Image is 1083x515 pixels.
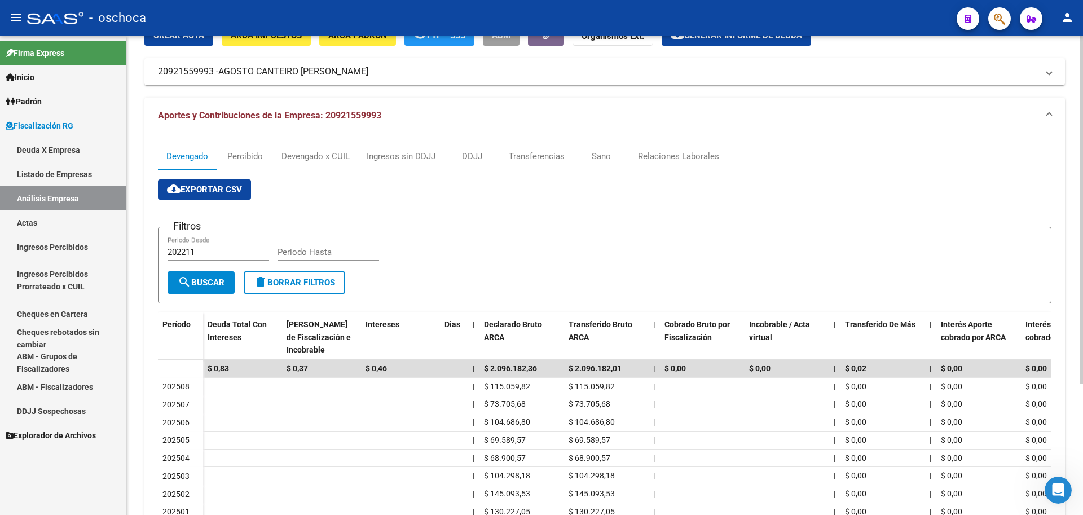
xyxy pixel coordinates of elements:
[941,471,962,480] span: $ 0,00
[845,471,866,480] span: $ 0,00
[1025,471,1047,480] span: $ 0,00
[287,364,308,373] span: $ 0,37
[462,150,482,162] div: DDJJ
[845,320,915,329] span: Transferido De Más
[1025,454,1047,463] span: $ 0,00
[484,454,526,463] span: $ 68.900,57
[287,320,351,355] span: [PERSON_NAME] de Fiscalización e Incobrable
[162,472,190,481] span: 202503
[834,471,835,480] span: |
[569,382,615,391] span: $ 115.059,82
[254,278,335,288] span: Borrar Filtros
[845,454,866,463] span: $ 0,00
[158,65,1038,78] mat-panel-title: 20921559993 -
[203,312,282,362] datatable-header-cell: Deuda Total Con Intereses
[89,6,146,30] span: - oschoca
[473,399,474,408] span: |
[834,320,836,329] span: |
[834,489,835,498] span: |
[569,454,610,463] span: $ 68.900,57
[484,320,542,342] span: Declarado Bruto ARCA
[218,65,368,78] span: AGOSTO CANTEIRO [PERSON_NAME]
[745,312,829,362] datatable-header-cell: Incobrable / Acta virtual
[162,418,190,427] span: 202506
[941,417,962,426] span: $ 0,00
[845,399,866,408] span: $ 0,00
[1025,435,1047,444] span: $ 0,00
[638,150,719,162] div: Relaciones Laborales
[6,95,42,108] span: Padrón
[158,179,251,200] button: Exportar CSV
[653,454,655,463] span: |
[473,320,475,329] span: |
[653,417,655,426] span: |
[664,320,730,342] span: Cobrado Bruto por Fiscalización
[9,11,23,24] mat-icon: menu
[484,399,526,408] span: $ 73.705,68
[479,312,564,362] datatable-header-cell: Declarado Bruto ARCA
[834,435,835,444] span: |
[936,312,1021,362] datatable-header-cell: Interés Aporte cobrado por ARCA
[168,218,206,234] h3: Filtros
[509,150,565,162] div: Transferencias
[840,312,925,362] datatable-header-cell: Transferido De Más
[227,150,263,162] div: Percibido
[941,399,962,408] span: $ 0,00
[162,435,190,444] span: 202505
[366,320,399,329] span: Intereses
[930,435,931,444] span: |
[1045,477,1072,504] iframe: Intercom live chat
[473,364,475,373] span: |
[834,399,835,408] span: |
[569,489,615,498] span: $ 145.093,53
[162,320,191,329] span: Período
[749,364,771,373] span: $ 0,00
[930,382,931,391] span: |
[582,31,644,41] strong: Organismos Ext.
[162,454,190,463] span: 202504
[592,150,611,162] div: Sano
[367,150,435,162] div: Ingresos sin DDJJ
[653,435,655,444] span: |
[158,110,381,121] span: Aportes y Contribuciones de la Empresa: 20921559993
[845,489,866,498] span: $ 0,00
[6,120,73,132] span: Fiscalización RG
[167,184,242,195] span: Exportar CSV
[484,364,537,373] span: $ 2.096.182,36
[930,320,932,329] span: |
[162,382,190,391] span: 202508
[281,150,350,162] div: Devengado x CUIL
[6,71,34,83] span: Inicio
[829,312,840,362] datatable-header-cell: |
[845,364,866,373] span: $ 0,02
[569,399,610,408] span: $ 73.705,68
[208,320,267,342] span: Deuda Total Con Intereses
[444,320,460,329] span: Dias
[941,454,962,463] span: $ 0,00
[484,435,526,444] span: $ 69.589,57
[653,489,655,498] span: |
[473,435,474,444] span: |
[162,400,190,409] span: 202507
[653,320,655,329] span: |
[144,58,1065,85] mat-expansion-panel-header: 20921559993 -AGOSTO CANTEIRO [PERSON_NAME]
[569,435,610,444] span: $ 69.589,57
[930,417,931,426] span: |
[208,364,229,373] span: $ 0,83
[1025,364,1047,373] span: $ 0,00
[1025,489,1047,498] span: $ 0,00
[569,417,615,426] span: $ 104.686,80
[168,271,235,294] button: Buscar
[484,489,530,498] span: $ 145.093,53
[1025,382,1047,391] span: $ 0,00
[484,417,530,426] span: $ 104.686,80
[845,382,866,391] span: $ 0,00
[569,364,622,373] span: $ 2.096.182,01
[573,25,653,46] button: Organismos Ext.
[1060,11,1074,24] mat-icon: person
[649,312,660,362] datatable-header-cell: |
[1025,417,1047,426] span: $ 0,00
[144,98,1065,134] mat-expansion-panel-header: Aportes y Contribuciones de la Empresa: 20921559993
[473,382,474,391] span: |
[834,417,835,426] span: |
